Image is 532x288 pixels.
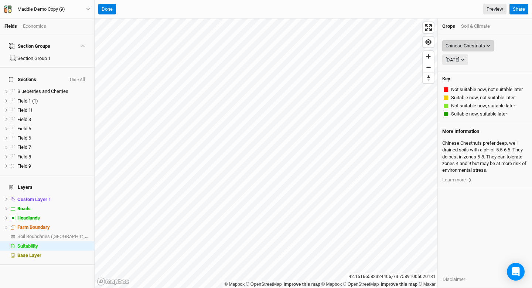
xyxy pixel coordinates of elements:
button: Disclaimer [442,275,465,284]
a: Fields [4,23,17,29]
span: Suitable now, not suitable later [451,94,515,101]
a: Maxar [419,282,436,287]
div: Custom Layer 1 [17,197,90,202]
a: OpenStreetMap [343,282,379,287]
div: Field 1 (1) [17,98,90,104]
span: Not suitable now, not suitable later [451,86,523,93]
div: Maddie Demo Copy (9) [17,6,65,13]
div: Field 8 [17,154,90,160]
h4: Key [442,76,450,82]
div: Field 9 [17,163,90,169]
span: Suitable now, suitable later [451,111,507,117]
button: Done [98,4,116,15]
span: Farm Boundary [17,224,50,230]
span: Field 6 [17,135,31,141]
div: Economics [23,23,46,30]
button: Share [509,4,528,15]
span: Field 1! [17,107,32,113]
h4: Layers [4,180,90,195]
div: Suitability [17,243,90,249]
a: Improve this map [381,282,417,287]
div: Field 5 [17,126,90,132]
div: Open Intercom Messenger [507,263,525,281]
div: Section Group 1 [17,56,90,61]
div: Blueberries and Cherries [17,88,90,94]
span: Custom Layer 1 [17,197,51,202]
div: Field 1! [17,107,90,113]
a: Mapbox logo [97,277,129,286]
button: Find my location [423,37,434,47]
span: Field 5 [17,126,31,131]
div: Roads [17,206,90,212]
div: Soil Boundaries (US) [17,234,90,240]
span: Field 7 [17,144,31,150]
a: Preview [483,4,507,15]
span: Not suitable now, suitable later [451,103,515,109]
span: Field 9 [17,163,31,169]
span: Field 3 [17,117,31,122]
a: Mapbox [224,282,245,287]
button: [DATE] [442,54,468,66]
span: Soil Boundaries ([GEOGRAPHIC_DATA]) [17,234,99,239]
canvas: Map [95,19,437,288]
div: Field 6 [17,135,90,141]
button: Zoom out [423,62,434,73]
button: Chinese Chestnuts [442,40,494,51]
a: Learn more [442,177,528,183]
button: Enter fullscreen [423,22,434,33]
div: Farm Boundary [17,224,90,230]
div: Soil & Climate [461,23,490,30]
span: Base Layer [17,252,41,258]
div: Field 3 [17,117,90,123]
a: OpenStreetMap [246,282,282,287]
span: Roads [17,206,31,211]
div: Base Layer [17,252,90,258]
span: Headlands [17,215,40,221]
span: Reset bearing to north [423,73,434,83]
button: Hide All [69,77,85,83]
span: Blueberries and Cherries [17,88,68,94]
button: Zoom in [423,51,434,62]
div: 42.15166582324406 , -73.75891005020131 [347,273,437,281]
div: Section Groups [9,43,50,49]
button: Reset bearing to north [423,73,434,83]
div: Chinese Chestnuts prefer deep, well drained soils with a pH of 5.5-6.5. They do best in zones 5-8... [442,137,528,177]
span: Field 8 [17,154,31,160]
span: Suitability [17,243,38,249]
a: Improve this map [284,282,320,287]
button: Maddie Demo Copy (9) [4,5,91,13]
a: Mapbox [321,282,342,287]
span: Sections [9,77,36,83]
h4: More Information [442,128,528,134]
span: Field 1 (1) [17,98,38,104]
div: Field 7 [17,144,90,150]
div: Headlands [17,215,90,221]
div: Crops [442,23,455,30]
div: Chinese Chestnuts [446,42,485,50]
div: | [224,281,436,288]
div: [DATE] [446,56,459,64]
button: Show section groups [79,44,86,48]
